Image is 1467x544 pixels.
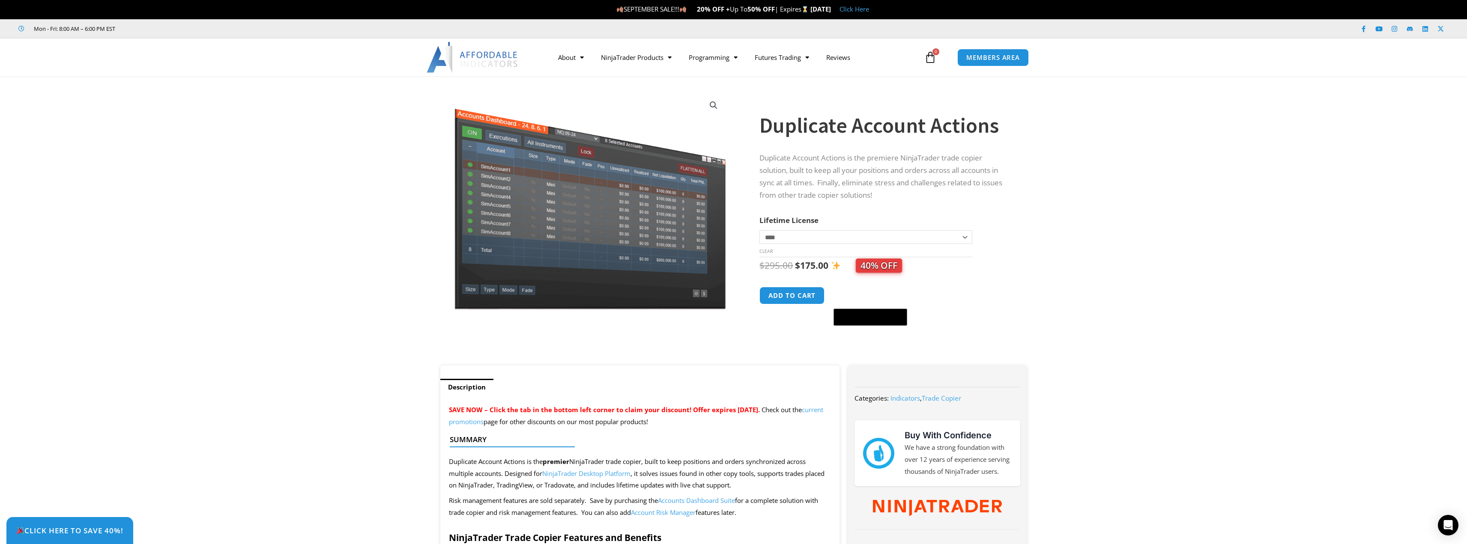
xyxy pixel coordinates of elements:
strong: 20% OFF + [697,5,730,13]
img: LogoAI | Affordable Indicators – NinjaTrader [427,42,519,73]
img: NinjaTrader Wordmark color RGB | Affordable Indicators – NinjaTrader [873,500,1002,516]
a: MEMBERS AREA [957,49,1029,66]
h4: Summary [450,435,824,444]
iframe: PayPal Message 1 [759,331,1010,339]
span: , [890,394,961,402]
img: 🍂 [617,6,623,12]
strong: 50% OFF [747,5,775,13]
a: Indicators [890,394,920,402]
a: 🎉Click Here to save 40%! [6,517,133,544]
a: Account Risk Manager [631,508,696,517]
img: mark thumbs good 43913 | Affordable Indicators – NinjaTrader [863,438,894,469]
span: Duplicate Account Actions is the NinjaTrader trade copier, built to keep positions and orders syn... [449,457,825,490]
span: 40% OFF [856,259,902,273]
span: MEMBERS AREA [966,54,1020,61]
span: Click Here to save 40%! [16,527,123,534]
strong: premier [543,457,569,466]
span: SEPTEMBER SALE!!! Up To | Expires [616,5,810,13]
label: Lifetime License [759,215,819,225]
a: 0 [911,45,949,70]
a: About [550,48,592,67]
img: ✨ [831,261,840,270]
a: Clear options [759,248,773,254]
span: SAVE NOW – Click the tab in the bottom left corner to claim your discount! Offer expires [DATE]. [449,405,760,414]
nav: Menu [550,48,922,67]
iframe: Customer reviews powered by Trustpilot [127,24,256,33]
a: Description [440,379,493,395]
a: Programming [680,48,746,67]
a: Reviews [818,48,859,67]
a: View full-screen image gallery [706,98,721,113]
iframe: Secure express checkout frame [832,285,909,306]
h1: Duplicate Account Actions [759,110,1010,140]
p: Duplicate Account Actions is the premiere NinjaTrader trade copier solution, built to keep all yo... [759,152,1010,202]
span: $ [759,259,765,271]
span: 0 [932,48,939,55]
img: 🎉 [17,527,24,534]
span: Mon - Fri: 8:00 AM – 6:00 PM EST [32,24,115,34]
a: Trade Copier [922,394,961,402]
strong: [DATE] [810,5,831,13]
a: NinjaTrader Desktop Platform [542,469,630,478]
p: We have a strong foundation with over 12 years of experience serving thousands of NinjaTrader users. [905,442,1012,478]
bdi: 175.00 [795,259,828,271]
button: Add to cart [759,287,825,304]
h3: Buy With Confidence [905,429,1012,442]
div: Open Intercom Messenger [1438,515,1458,535]
a: Futures Trading [746,48,818,67]
a: Accounts Dashboard Suite [658,496,735,505]
img: 🍂 [680,6,686,12]
button: Buy with GPay [834,309,907,326]
span: Categories: [855,394,889,402]
a: NinjaTrader Products [592,48,680,67]
bdi: 295.00 [759,259,793,271]
p: Check out the page for other discounts on our most popular products! [449,404,831,428]
img: ⌛ [802,6,808,12]
p: Risk management features are sold separately. Save by purchasing the for a complete solution with... [449,495,831,519]
span: $ [795,259,800,271]
a: Click Here [840,5,869,13]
